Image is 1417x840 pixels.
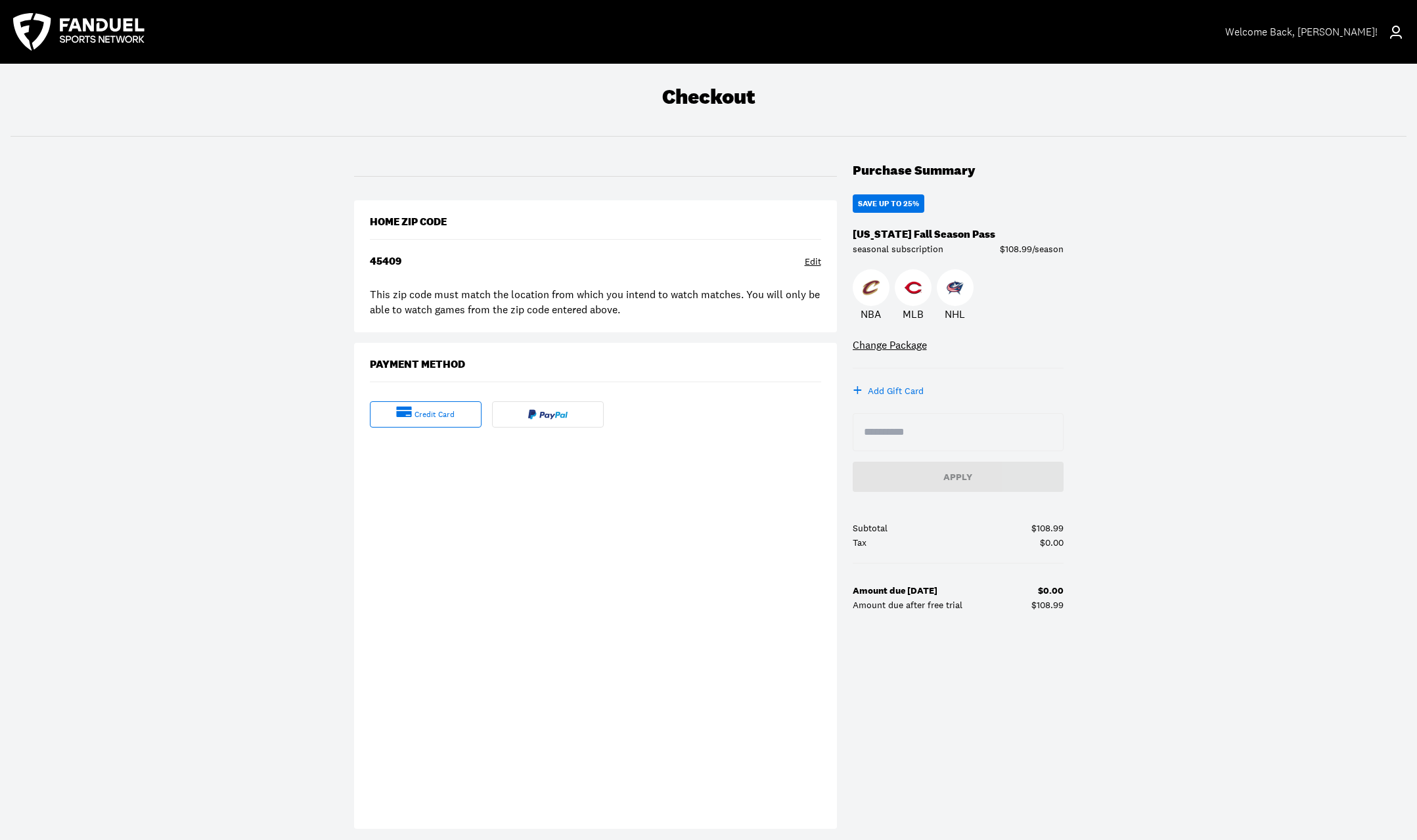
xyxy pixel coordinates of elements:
[858,200,919,208] div: SAVE UP TO 25%
[853,462,1064,492] button: Apply
[853,384,924,397] button: +Add Gift Card
[863,472,1053,481] div: Apply
[370,359,465,371] div: Payment Method
[1031,600,1064,609] div: $108.99
[1225,14,1404,51] a: Welcome Back, [PERSON_NAME]!
[1031,523,1064,533] div: $108.99
[947,279,964,296] img: Blue Jackets
[662,85,755,110] div: Checkout
[370,255,401,268] div: 45409
[1000,244,1064,254] div: $108.99/season
[863,279,880,296] img: Cavaliers
[905,279,922,296] img: Reds
[528,409,568,420] img: Paypal fulltext logo
[1225,26,1378,38] div: Welcome Back , [PERSON_NAME]!
[370,216,447,229] div: Home Zip Code
[853,538,866,547] div: Tax
[805,255,821,269] div: Edit
[1038,585,1064,596] b: $0.00
[853,523,888,533] div: Subtotal
[853,338,927,352] a: Change Package
[861,306,881,322] p: NBA
[868,384,924,397] div: Add Gift Card
[370,287,821,317] div: This zip code must match the location from which you intend to watch matches. You will only be ab...
[853,600,962,609] div: Amount due after free trial
[853,244,943,254] div: seasonal subscription
[415,409,455,420] div: credit card
[853,585,937,596] b: Amount due [DATE]
[853,229,995,241] div: [US_STATE] Fall Season Pass
[853,384,863,397] div: +
[1040,538,1064,547] div: $0.00
[903,306,924,322] p: MLB
[853,163,976,179] div: Purchase Summary
[945,306,965,322] p: NHL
